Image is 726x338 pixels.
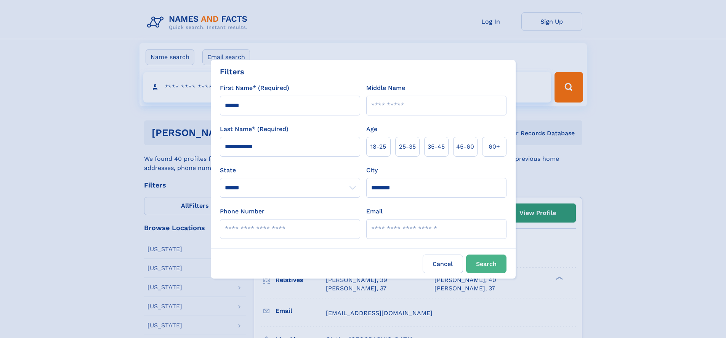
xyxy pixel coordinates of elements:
[220,166,360,175] label: State
[428,142,445,151] span: 35‑45
[220,207,264,216] label: Phone Number
[366,83,405,93] label: Middle Name
[489,142,500,151] span: 60+
[466,255,506,273] button: Search
[366,125,377,134] label: Age
[366,166,378,175] label: City
[423,255,463,273] label: Cancel
[220,125,288,134] label: Last Name* (Required)
[370,142,386,151] span: 18‑25
[399,142,416,151] span: 25‑35
[456,142,474,151] span: 45‑60
[220,66,244,77] div: Filters
[220,83,289,93] label: First Name* (Required)
[366,207,383,216] label: Email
